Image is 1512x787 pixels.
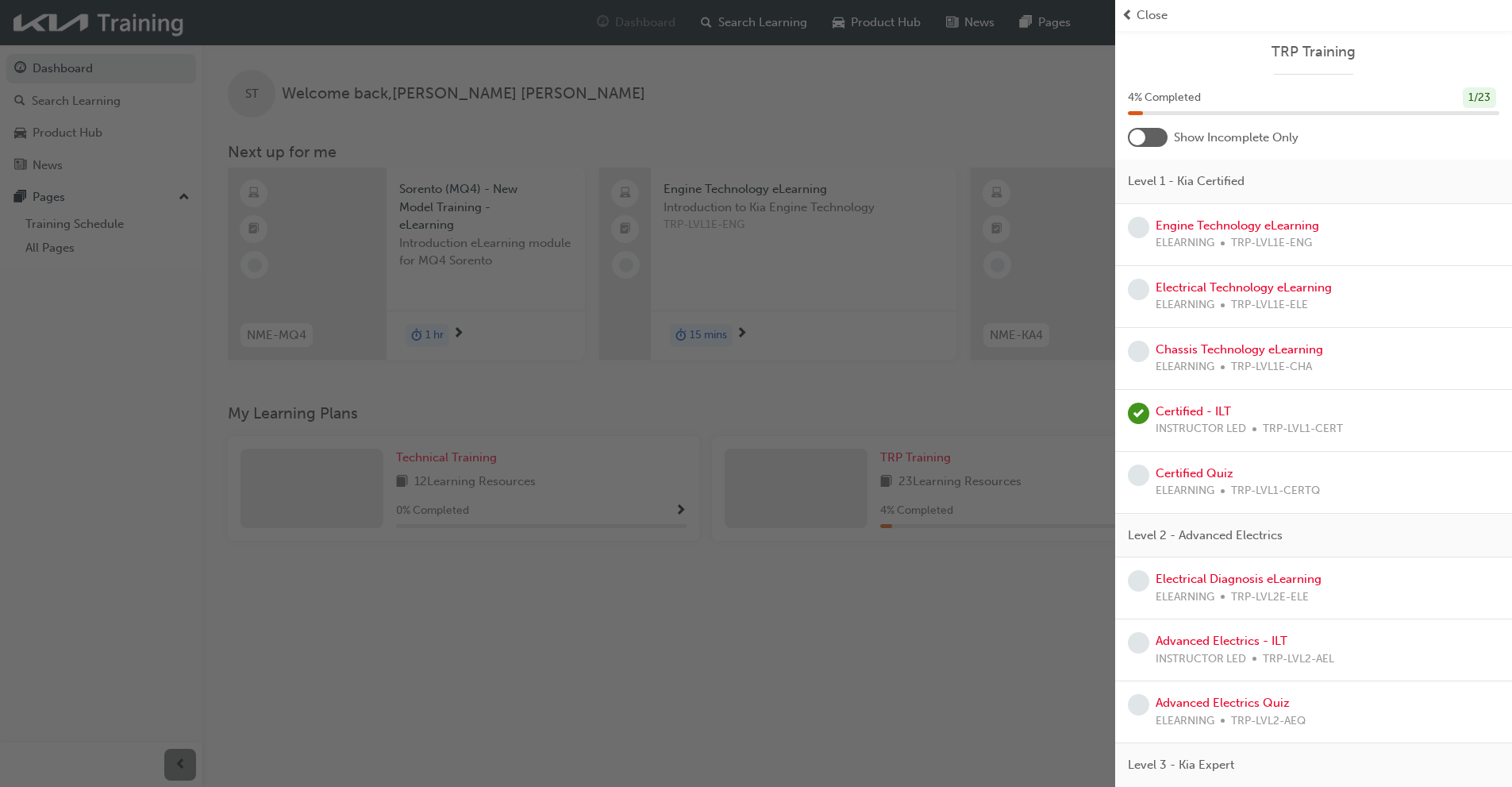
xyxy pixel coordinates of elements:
[1156,634,1287,648] a: Advanced Electrics - ILT
[1156,342,1323,357] a: Chassis Technology eLearning
[1128,217,1149,238] span: learningRecordVerb_NONE-icon
[1231,712,1306,731] span: TRP-LVL2-AEQ
[1156,696,1290,710] a: Advanced Electrics Quiz
[1128,465,1149,486] span: learningRecordVerb_NONE-icon
[1128,694,1149,716] span: learningRecordVerb_NONE-icon
[1156,572,1322,586] a: Electrical Diagnosis eLearning
[1128,756,1234,774] span: Level 3 - Kia Expert
[1156,588,1214,607] span: ELEARNING
[1128,527,1283,545] span: Level 2 - Advanced Electrics
[1231,358,1312,376] span: TRP-LVL1E-CHA
[1128,279,1149,300] span: learningRecordVerb_NONE-icon
[1156,420,1246,438] span: INSTRUCTOR LED
[1156,466,1233,480] a: Certified Quiz
[1263,420,1343,438] span: TRP-LVL1-CERT
[1121,6,1506,25] button: prev-iconClose
[1156,280,1332,295] a: Electrical Technology eLearning
[1121,6,1133,25] span: prev-icon
[1231,296,1308,314] span: TRP-LVL1E-ELE
[1174,129,1298,147] span: Show Incomplete Only
[1137,6,1168,25] span: Close
[1156,296,1214,314] span: ELEARNING
[1128,403,1149,424] span: learningRecordVerb_ATTEND-icon
[1156,482,1214,500] span: ELEARNING
[1128,341,1149,362] span: learningRecordVerb_NONE-icon
[1128,632,1149,654] span: learningRecordVerb_NONE-icon
[1156,650,1246,669] span: INSTRUCTOR LED
[1156,234,1214,253] span: ELEARNING
[1263,650,1334,669] span: TRP-LVL2-AEL
[1128,570,1149,592] span: learningRecordVerb_NONE-icon
[1231,482,1320,500] span: TRP-LVL1-CERTQ
[1156,218,1319,233] a: Engine Technology eLearning
[1463,87,1496,109] div: 1 / 23
[1128,89,1201,107] span: 4 % Completed
[1128,43,1499,61] a: TRP Training
[1231,588,1309,607] span: TRP-LVL2E-ELE
[1156,404,1231,419] a: Certified - ILT
[1231,234,1312,253] span: TRP-LVL1E-ENG
[1156,358,1214,376] span: ELEARNING
[1156,712,1214,731] span: ELEARNING
[1128,172,1245,191] span: Level 1 - Kia Certified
